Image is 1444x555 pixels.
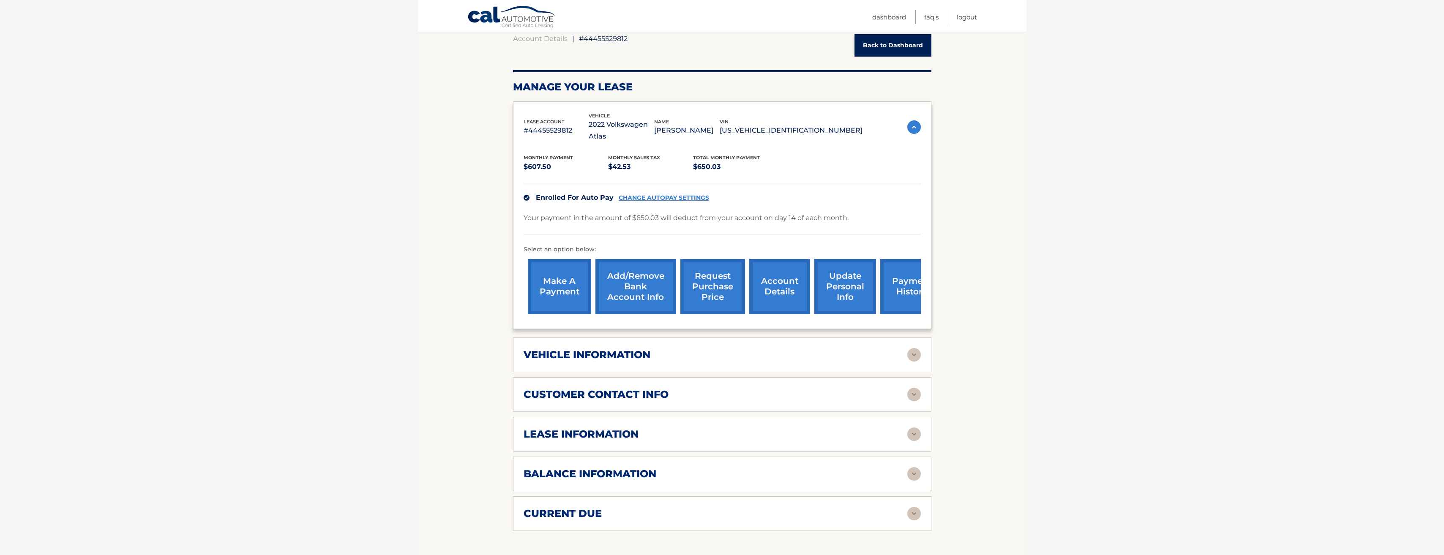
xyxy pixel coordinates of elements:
p: #44455529812 [524,125,589,136]
a: Cal Automotive [467,5,556,30]
a: Back to Dashboard [854,34,931,57]
span: lease account [524,119,565,125]
h2: current due [524,507,602,520]
a: request purchase price [680,259,745,314]
span: #44455529812 [579,34,628,43]
span: vin [720,119,729,125]
img: accordion-rest.svg [907,507,921,520]
h2: Manage Your Lease [513,81,931,93]
a: payment history [880,259,944,314]
a: Add/Remove bank account info [595,259,676,314]
p: Select an option below: [524,245,921,255]
span: name [654,119,669,125]
p: [PERSON_NAME] [654,125,720,136]
h2: balance information [524,468,656,480]
h2: vehicle information [524,348,650,361]
a: Logout [957,10,977,24]
a: FAQ's [924,10,939,24]
img: check.svg [524,195,530,201]
span: Monthly sales Tax [608,155,660,161]
a: Account Details [513,34,568,43]
span: Enrolled For Auto Pay [536,193,614,201]
img: accordion-active.svg [907,120,921,134]
img: accordion-rest.svg [907,388,921,401]
h2: lease information [524,428,639,441]
a: Dashboard [872,10,906,24]
p: $650.03 [693,161,778,173]
h2: customer contact info [524,388,669,401]
span: Total Monthly Payment [693,155,760,161]
p: 2022 Volkswagen Atlas [589,119,654,142]
img: accordion-rest.svg [907,427,921,441]
a: account details [749,259,810,314]
p: Your payment in the amount of $650.03 will deduct from your account on day 14 of each month. [524,212,849,224]
p: [US_VEHICLE_IDENTIFICATION_NUMBER] [720,125,863,136]
a: CHANGE AUTOPAY SETTINGS [619,194,709,201]
p: $607.50 [524,161,609,173]
p: $42.53 [608,161,693,173]
span: vehicle [589,113,610,119]
span: Monthly Payment [524,155,573,161]
img: accordion-rest.svg [907,467,921,481]
img: accordion-rest.svg [907,348,921,362]
a: make a payment [528,259,591,314]
a: update personal info [814,259,876,314]
span: | [572,34,574,43]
